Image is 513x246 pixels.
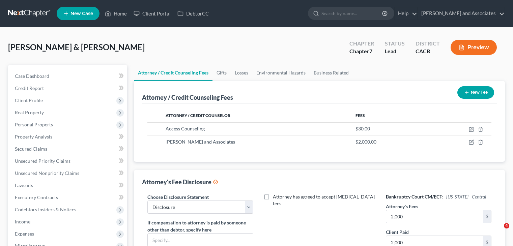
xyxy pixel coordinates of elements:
a: Property Analysis [9,131,127,143]
div: Status [385,40,405,48]
a: Environmental Hazards [252,65,310,81]
a: Case Dashboard [9,70,127,82]
span: [US_STATE] - Central [446,194,486,199]
a: Secured Claims [9,143,127,155]
input: 0.00 [386,210,483,223]
a: Gifts [212,65,231,81]
span: Income [15,219,30,224]
a: Attorney / Credit Counseling Fees [134,65,212,81]
label: Attorney's Fees [386,203,418,210]
span: $2,000.00 [355,139,376,145]
div: Chapter [349,40,374,48]
span: Unsecured Priority Claims [15,158,70,164]
span: Personal Property [15,122,53,127]
span: $30.00 [355,126,370,131]
input: Search by name... [321,7,383,20]
a: Credit Report [9,82,127,94]
span: Attorney / Credit Counselor [166,113,230,118]
span: Codebtors Insiders & Notices [15,207,76,212]
button: Preview [451,40,497,55]
a: Business Related [310,65,353,81]
div: $ [483,210,491,223]
h6: Bankruptcy Court CM/ECF: [386,193,491,200]
div: Lead [385,48,405,55]
label: Client Paid [386,228,409,236]
span: Secured Claims [15,146,47,152]
span: Credit Report [15,85,44,91]
a: DebtorCC [174,7,212,20]
label: If compensation to attorney is paid by someone other than debtor, specify here [147,219,253,233]
div: CACB [416,48,440,55]
span: Fees [355,113,365,118]
a: Client Portal [130,7,174,20]
a: Lawsuits [9,179,127,191]
a: Losses [231,65,252,81]
a: [PERSON_NAME] and Associates [418,7,505,20]
a: Home [102,7,130,20]
span: Unsecured Nonpriority Claims [15,170,79,176]
div: District [416,40,440,48]
a: Help [395,7,417,20]
span: New Case [70,11,93,16]
span: Access Counseling [166,126,205,131]
span: Expenses [15,231,34,237]
div: Attorney's Fee Disclosure [142,178,218,186]
span: Property Analysis [15,134,52,140]
a: Unsecured Priority Claims [9,155,127,167]
span: [PERSON_NAME] & [PERSON_NAME] [8,42,145,52]
span: Lawsuits [15,182,33,188]
span: Real Property [15,110,44,115]
span: Attorney has agreed to accept [MEDICAL_DATA] fees [273,194,375,206]
span: [PERSON_NAME] and Associates [166,139,235,145]
a: Unsecured Nonpriority Claims [9,167,127,179]
button: New Fee [457,86,494,99]
label: Choose Disclosure Statement [147,193,209,201]
iframe: Intercom live chat [490,223,506,239]
span: 7 [369,48,372,54]
span: Client Profile [15,97,43,103]
span: Case Dashboard [15,73,49,79]
div: Chapter [349,48,374,55]
a: Executory Contracts [9,191,127,204]
span: Executory Contracts [15,194,58,200]
span: 4 [504,223,509,228]
div: Attorney / Credit Counseling Fees [142,93,233,101]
